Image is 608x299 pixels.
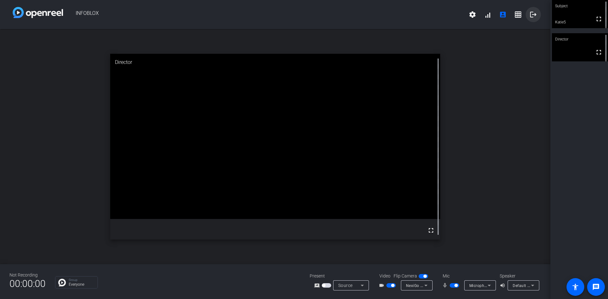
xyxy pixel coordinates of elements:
mat-icon: screen_share_outline [314,282,322,289]
p: Everyone [69,283,94,286]
mat-icon: mic_none [442,282,450,289]
div: Director [552,33,608,45]
mat-icon: accessibility [572,283,579,291]
img: white-gradient.svg [13,7,63,18]
mat-icon: settings [469,11,476,18]
div: Present [310,273,373,279]
mat-icon: grid_on [514,11,522,18]
span: Flip Camera [394,273,417,279]
span: NexiGo N60 FHD Webcam (1d6c:0103) [406,283,478,288]
div: Director [110,54,440,71]
mat-icon: logout [529,11,537,18]
mat-icon: fullscreen [427,227,435,234]
mat-icon: fullscreen [595,15,603,23]
p: Group [69,278,94,282]
span: Default - Speakers (Realtek(R) Audio) [513,283,581,288]
div: Not Recording [9,272,46,278]
span: Source [338,283,353,288]
span: Microphone Array (Realtek(R) Audio) [469,283,537,288]
mat-icon: account_box [499,11,507,18]
mat-icon: message [592,283,600,291]
span: INFOBLOX [63,7,465,22]
mat-icon: volume_up [500,282,507,289]
div: Speaker [500,273,538,279]
button: signal_cellular_alt [480,7,495,22]
img: Chat Icon [58,279,66,286]
mat-icon: videocam_outline [379,282,386,289]
span: Video [379,273,390,279]
div: Mic [436,273,500,279]
mat-icon: fullscreen [595,48,603,56]
span: 00:00:00 [9,276,46,291]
